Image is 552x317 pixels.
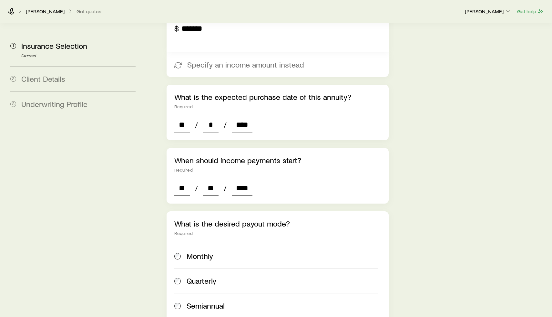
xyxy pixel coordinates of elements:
[174,156,381,165] p: When should income payments start?
[174,167,381,173] div: Required
[26,8,65,15] p: [PERSON_NAME]
[174,278,181,284] input: Quarterly
[21,41,87,50] span: Insurance Selection
[21,53,136,58] p: Current
[192,120,200,129] span: /
[187,301,225,310] span: Semiannual
[174,92,381,101] p: What is the expected purchase date of this annuity?
[517,8,544,15] button: Get help
[187,251,213,260] span: Monthly
[187,276,216,285] span: Quarterly
[221,120,229,129] span: /
[76,8,102,15] button: Get quotes
[174,303,181,309] input: Semiannual
[167,52,389,77] button: Specify an income amount instead
[174,24,179,33] div: $
[174,104,381,109] div: Required
[21,99,87,109] span: Underwriting Profile
[192,184,200,193] span: /
[465,8,511,15] p: [PERSON_NAME]
[10,76,16,82] span: 2
[10,43,16,49] span: 1
[174,253,181,259] input: Monthly
[21,74,65,83] span: Client Details
[10,101,16,107] span: 3
[174,231,381,236] div: Required
[465,8,512,16] button: [PERSON_NAME]
[221,184,229,193] span: /
[174,219,381,228] p: What is the desired payout mode?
